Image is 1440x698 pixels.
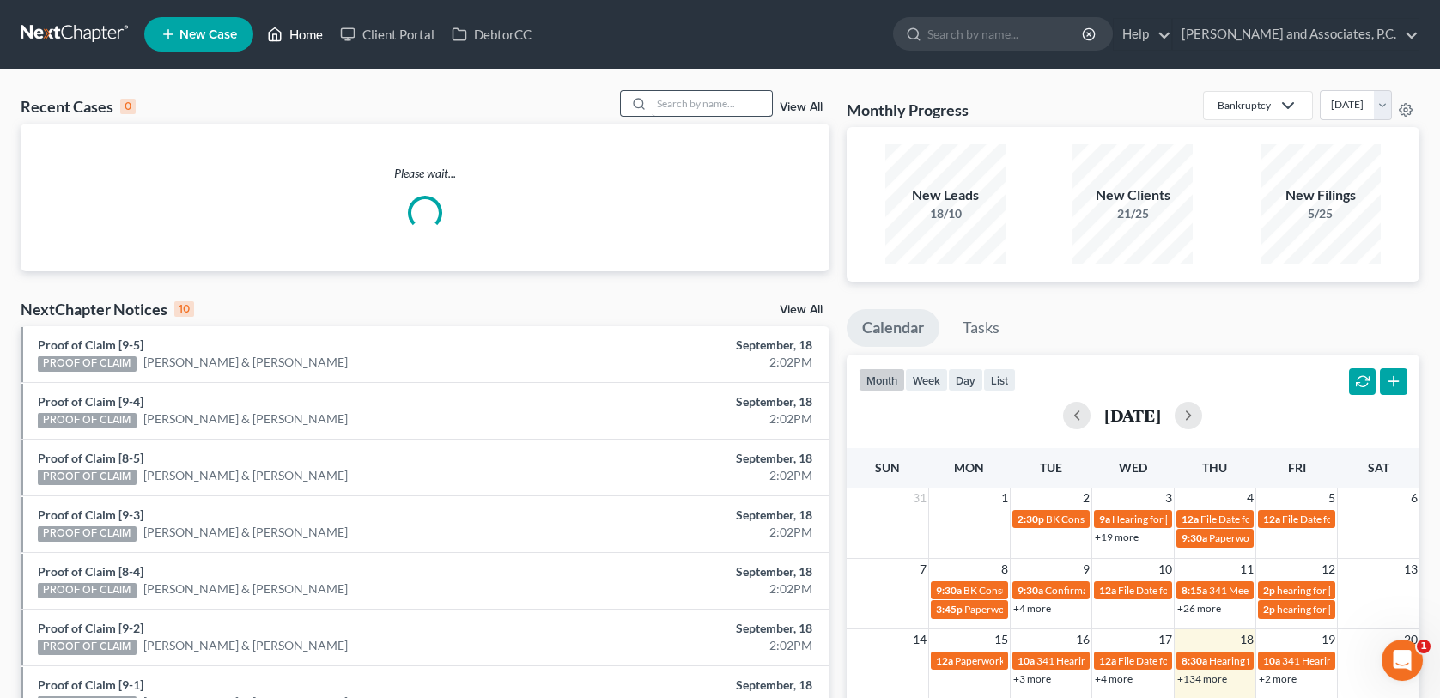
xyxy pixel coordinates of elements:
[1072,185,1193,205] div: New Clients
[38,470,137,485] div: PROOF OF CLAIM
[566,450,812,467] div: September, 18
[1104,406,1161,424] h2: [DATE]
[143,354,348,371] a: [PERSON_NAME] & [PERSON_NAME]
[38,526,137,542] div: PROOF OF CLAIM
[1036,654,1315,667] span: 341 Hearing for Enviro-Tech Complete Systems & Services, LLC
[1164,488,1174,508] span: 3
[1119,460,1147,475] span: Wed
[999,488,1010,508] span: 1
[1209,654,1343,667] span: Hearing for [PERSON_NAME]
[954,460,984,475] span: Mon
[947,309,1015,347] a: Tasks
[1238,629,1255,650] span: 18
[1263,654,1280,667] span: 10a
[331,19,443,50] a: Client Portal
[1013,672,1051,685] a: +3 more
[652,91,772,116] input: Search by name...
[1209,531,1379,544] span: Paperwork appt for [PERSON_NAME]
[1327,488,1337,508] span: 5
[174,301,194,317] div: 10
[1368,460,1389,475] span: Sat
[1182,513,1199,525] span: 12a
[143,637,348,654] a: [PERSON_NAME] & [PERSON_NAME]
[566,393,812,410] div: September, 18
[1202,460,1227,475] span: Thu
[143,410,348,428] a: [PERSON_NAME] & [PERSON_NAME]
[38,337,143,352] a: Proof of Claim [9-5]
[1018,654,1035,667] span: 10a
[1238,559,1255,580] span: 11
[1040,460,1062,475] span: Tue
[1157,629,1174,650] span: 17
[927,18,1085,50] input: Search by name...
[143,467,348,484] a: [PERSON_NAME] & [PERSON_NAME]
[1013,602,1051,615] a: +4 more
[885,205,1006,222] div: 18/10
[1417,640,1431,653] span: 1
[1095,672,1133,685] a: +4 more
[1382,640,1423,681] iframe: Intercom live chat
[566,677,812,694] div: September, 18
[1177,602,1221,615] a: +26 more
[1173,19,1419,50] a: [PERSON_NAME] and Associates, P.C.
[1282,513,1419,525] span: File Date for [PERSON_NAME]
[1218,98,1271,112] div: Bankruptcy
[936,603,963,616] span: 3:45p
[1263,603,1275,616] span: 2p
[38,621,143,635] a: Proof of Claim [9-2]
[1402,559,1419,580] span: 13
[38,356,137,372] div: PROOF OF CLAIM
[566,620,812,637] div: September, 18
[1261,185,1381,205] div: New Filings
[21,299,194,319] div: NextChapter Notices
[875,460,900,475] span: Sun
[847,309,939,347] a: Calendar
[566,580,812,598] div: 2:02PM
[999,559,1010,580] span: 8
[1045,584,1331,597] span: Confirmation hearing for [PERSON_NAME] & [PERSON_NAME]
[566,507,812,524] div: September, 18
[1182,531,1207,544] span: 9:30a
[963,584,1112,597] span: BK Consult for [PERSON_NAME]
[1118,654,1346,667] span: File Date for [PERSON_NAME] & [PERSON_NAME]
[1263,584,1275,597] span: 2p
[1177,672,1227,685] a: +134 more
[1409,488,1419,508] span: 6
[1259,672,1297,685] a: +2 more
[911,629,928,650] span: 14
[1288,460,1306,475] span: Fri
[1320,559,1337,580] span: 12
[780,101,823,113] a: View All
[38,451,143,465] a: Proof of Claim [8-5]
[955,654,1125,667] span: Paperwork appt for [PERSON_NAME]
[936,654,953,667] span: 12a
[38,564,143,579] a: Proof of Claim [8-4]
[1074,629,1091,650] span: 16
[1245,488,1255,508] span: 4
[143,524,348,541] a: [PERSON_NAME] & [PERSON_NAME]
[948,368,983,391] button: day
[1402,629,1419,650] span: 20
[964,603,1225,616] span: Paperwork appt for [PERSON_NAME] & [PERSON_NAME]
[1320,629,1337,650] span: 19
[1182,584,1207,597] span: 8:15a
[1046,513,1285,525] span: BK Consult for [PERSON_NAME] & [PERSON_NAME]
[847,100,969,120] h3: Monthly Progress
[21,165,829,182] p: Please wait...
[1081,488,1091,508] span: 2
[1018,513,1044,525] span: 2:30p
[1095,531,1139,543] a: +19 more
[993,629,1010,650] span: 15
[911,488,928,508] span: 31
[918,559,928,580] span: 7
[905,368,948,391] button: week
[780,304,823,316] a: View All
[143,580,348,598] a: [PERSON_NAME] & [PERSON_NAME]
[566,337,812,354] div: September, 18
[859,368,905,391] button: month
[566,467,812,484] div: 2:02PM
[38,507,143,522] a: Proof of Claim [9-3]
[1018,584,1043,597] span: 9:30a
[936,584,962,597] span: 9:30a
[1072,205,1193,222] div: 21/25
